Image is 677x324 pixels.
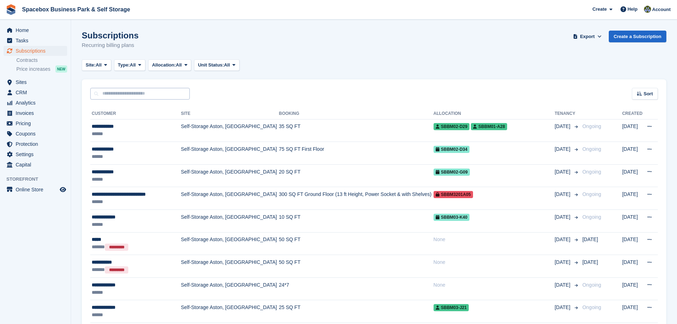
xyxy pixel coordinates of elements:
[622,108,643,119] th: Created
[176,62,182,69] span: All
[555,281,572,289] span: [DATE]
[114,59,145,71] button: Type: All
[96,62,102,69] span: All
[555,304,572,311] span: [DATE]
[90,108,181,119] th: Customer
[4,139,67,149] a: menu
[4,149,67,159] a: menu
[555,123,572,130] span: [DATE]
[181,210,279,233] td: Self-Storage Aston, [GEOGRAPHIC_DATA]
[181,164,279,187] td: Self-Storage Aston, [GEOGRAPHIC_DATA]
[279,210,434,233] td: 10 SQ FT
[16,65,67,73] a: Price increases NEW
[4,108,67,118] a: menu
[434,259,555,266] div: None
[181,142,279,165] td: Self-Storage Aston, [GEOGRAPHIC_DATA]
[628,6,638,13] span: Help
[582,214,601,220] span: Ongoing
[279,142,434,165] td: 75 SQ FT First Floor
[198,62,224,69] span: Unit Status:
[224,62,230,69] span: All
[4,98,67,108] a: menu
[181,255,279,278] td: Self-Storage Aston, [GEOGRAPHIC_DATA]
[118,62,130,69] span: Type:
[434,281,555,289] div: None
[622,232,643,255] td: [DATE]
[16,108,58,118] span: Invoices
[582,191,601,197] span: Ongoing
[279,164,434,187] td: 20 SQ FT
[16,25,58,35] span: Home
[580,33,595,40] span: Export
[16,36,58,46] span: Tasks
[279,187,434,210] td: 300 SQ FT Ground Floor (13 ft Height, Power Socket & with Shelves)
[181,108,279,119] th: Site
[622,119,643,142] td: [DATE]
[592,6,607,13] span: Create
[82,31,139,40] h1: Subscriptions
[434,146,470,153] span: SBBM02-D34
[181,119,279,142] td: Self-Storage Aston, [GEOGRAPHIC_DATA]
[434,214,470,221] span: SBBM03-K40
[434,123,470,130] span: SBBM02-D29
[4,185,67,195] a: menu
[55,65,67,73] div: NEW
[434,304,469,311] span: SBBM03-J21
[16,118,58,128] span: Pricing
[652,6,671,13] span: Account
[555,236,572,243] span: [DATE]
[152,62,176,69] span: Allocation:
[6,4,16,15] img: stora-icon-8386f47178a22dfd0bd8f6a31ec36ba5ce8667c1dd55bd0f319d3a0aa187defe.svg
[434,108,555,119] th: Allocation
[622,255,643,278] td: [DATE]
[582,169,601,175] span: Ongoing
[279,119,434,142] td: 35 SQ FT
[4,25,67,35] a: menu
[279,108,434,119] th: Booking
[582,304,601,310] span: Ongoing
[622,277,643,300] td: [DATE]
[16,139,58,149] span: Protection
[16,57,67,64] a: Contracts
[471,123,507,130] span: SBBM01-A28
[434,191,473,198] span: SBBM3201A05
[582,282,601,288] span: Ongoing
[4,160,67,170] a: menu
[16,46,58,56] span: Subscriptions
[279,232,434,255] td: 50 SQ FT
[181,277,279,300] td: Self-Storage Aston, [GEOGRAPHIC_DATA]
[622,164,643,187] td: [DATE]
[181,232,279,255] td: Self-Storage Aston, [GEOGRAPHIC_DATA]
[16,98,58,108] span: Analytics
[555,145,572,153] span: [DATE]
[16,160,58,170] span: Capital
[16,77,58,87] span: Sites
[19,4,133,15] a: Spacebox Business Park & Self Storage
[582,146,601,152] span: Ongoing
[555,108,580,119] th: Tenancy
[555,259,572,266] span: [DATE]
[130,62,136,69] span: All
[4,36,67,46] a: menu
[555,191,572,198] span: [DATE]
[622,300,643,323] td: [DATE]
[555,213,572,221] span: [DATE]
[609,31,666,42] a: Create a Subscription
[181,187,279,210] td: Self-Storage Aston, [GEOGRAPHIC_DATA]
[434,169,470,176] span: SBBM02-G09
[16,129,58,139] span: Coupons
[86,62,96,69] span: Site:
[16,87,58,97] span: CRM
[59,185,67,194] a: Preview store
[644,6,651,13] img: sahil
[4,46,67,56] a: menu
[279,255,434,278] td: 50 SQ FT
[582,237,598,242] span: [DATE]
[572,31,603,42] button: Export
[16,149,58,159] span: Settings
[148,59,192,71] button: Allocation: All
[555,168,572,176] span: [DATE]
[4,129,67,139] a: menu
[16,66,50,73] span: Price increases
[622,210,643,233] td: [DATE]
